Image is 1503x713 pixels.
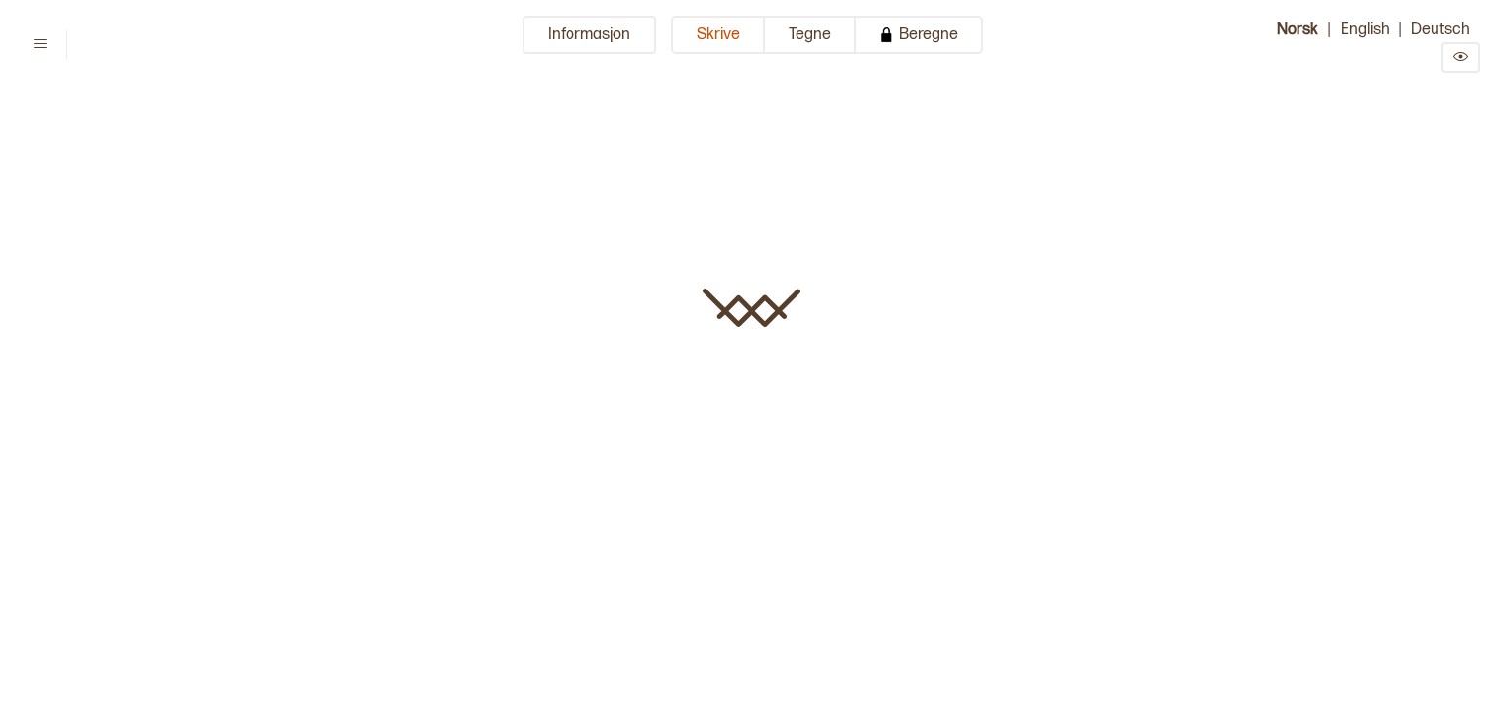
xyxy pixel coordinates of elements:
[856,16,983,73] a: Beregne
[1235,16,1480,73] div: | |
[765,16,856,54] button: Tegne
[671,16,765,73] a: Skrive
[1331,16,1399,42] button: English
[1267,16,1328,42] button: Norsk
[523,16,656,54] button: Informasjon
[1401,16,1480,42] button: Deutsch
[1453,49,1468,64] svg: Preview
[1441,42,1480,73] button: Preview
[856,16,983,54] button: Beregne
[1441,50,1480,68] a: Preview
[765,16,856,73] a: Tegne
[671,16,765,54] button: Skrive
